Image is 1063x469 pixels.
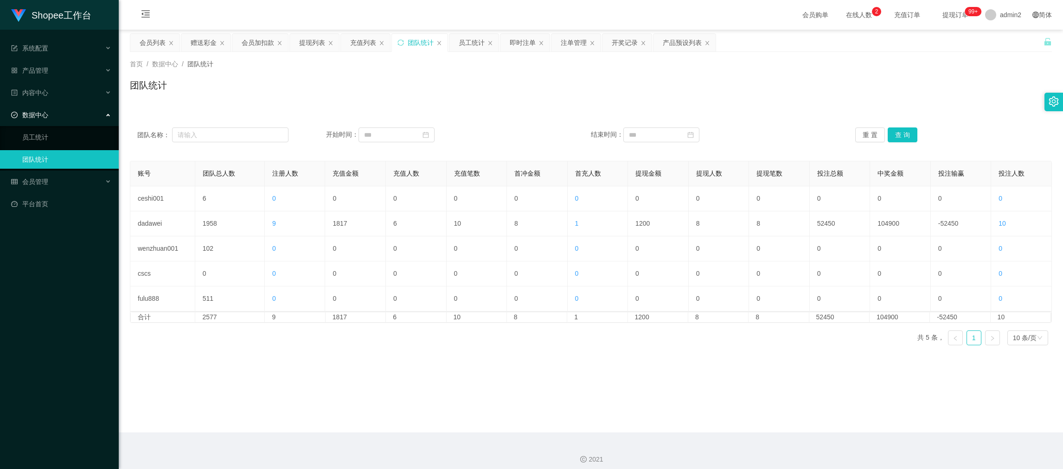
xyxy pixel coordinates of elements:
[1044,38,1052,46] i: 图标: unlock
[326,131,359,138] span: 开始时间：
[810,236,871,261] td: 0
[393,170,419,177] span: 充值人数
[817,170,843,177] span: 投注总额
[931,186,992,211] td: 0
[219,40,225,46] i: 图标: close
[137,130,172,140] span: 团队名称：
[870,261,931,286] td: 0
[11,11,91,19] a: Shopee工作台
[870,211,931,236] td: 104900
[11,89,48,96] span: 内容中心
[1013,331,1037,345] div: 10 条/页
[325,236,386,261] td: 0
[152,60,178,68] span: 数据中心
[325,286,386,311] td: 0
[1032,12,1039,18] i: 图标: global
[447,312,507,322] td: 10
[628,312,688,322] td: 1200
[1037,335,1043,342] i: 图标: down
[510,34,536,51] div: 即时注单
[538,40,544,46] i: 图标: close
[11,67,48,74] span: 产品管理
[507,286,568,311] td: 0
[265,312,325,322] td: 9
[999,195,1002,202] span: 0
[272,195,276,202] span: 0
[749,261,810,286] td: 0
[749,286,810,311] td: 0
[589,40,595,46] i: 图标: close
[809,312,870,322] td: 52450
[423,132,429,138] i: 图标: calendar
[333,170,359,177] span: 充值金额
[931,286,992,311] td: 0
[195,211,265,236] td: 1958
[436,40,442,46] i: 图标: close
[11,178,48,185] span: 会员管理
[931,261,992,286] td: 0
[507,261,568,286] td: 0
[272,295,276,302] span: 0
[130,78,167,92] h1: 团队统计
[575,245,579,252] span: 0
[931,236,992,261] td: 0
[810,286,871,311] td: 0
[130,0,161,30] i: 图标: menu-fold
[689,261,749,286] td: 0
[999,170,1025,177] span: 投注人数
[917,330,944,345] li: 共 5 条，
[877,170,903,177] span: 中奖金额
[872,7,881,16] sup: 2
[999,295,1002,302] span: 0
[749,312,809,322] td: 8
[11,67,18,74] i: 图标: appstore-o
[195,186,265,211] td: 6
[749,211,810,236] td: 8
[870,236,931,261] td: 0
[130,261,195,286] td: cscs
[991,312,1051,322] td: 10
[32,0,91,30] h1: Shopee工作台
[810,211,871,236] td: 52450
[182,60,184,68] span: /
[195,261,265,286] td: 0
[130,186,195,211] td: ceshi001
[507,312,567,322] td: 8
[965,7,981,16] sup: 334
[447,286,507,311] td: 0
[130,286,195,311] td: fulu888
[985,330,1000,345] li: 下一页
[11,9,26,22] img: logo.9652507e.png
[870,186,931,211] td: 0
[22,128,111,146] a: 员工统计
[628,286,689,311] td: 0
[11,44,48,52] span: 系统配置
[11,112,18,118] i: 图标: check-circle-o
[841,12,877,18] span: 在线人数
[749,236,810,261] td: 0
[191,34,217,51] div: 赠送彩金
[507,211,568,236] td: 8
[888,127,917,142] button: 查 询
[948,330,963,345] li: 上一页
[575,270,579,277] span: 0
[386,236,447,261] td: 0
[130,211,195,236] td: dadawei
[11,178,18,185] i: 图标: table
[397,39,404,46] i: 图标: sync
[126,455,1056,464] div: 2021
[931,211,992,236] td: -52450
[567,312,628,322] td: 1
[325,261,386,286] td: 0
[131,312,195,322] td: 合计
[999,220,1006,227] span: 10
[454,170,480,177] span: 充值笔数
[277,40,282,46] i: 图标: close
[447,186,507,211] td: 0
[487,40,493,46] i: 图标: close
[628,236,689,261] td: 0
[688,312,749,322] td: 8
[930,312,990,322] td: -52450
[890,12,925,18] span: 充值订单
[130,60,143,68] span: 首页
